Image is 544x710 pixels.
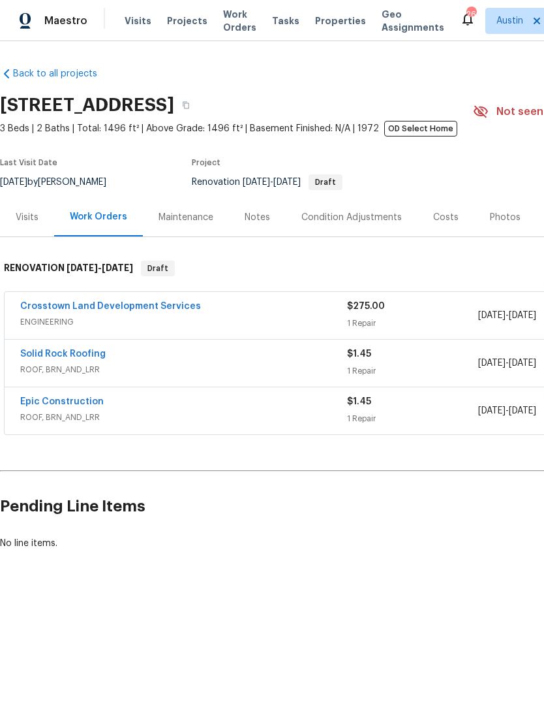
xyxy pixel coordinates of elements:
[125,14,151,27] span: Visits
[509,311,536,320] span: [DATE]
[315,14,366,27] span: Properties
[20,349,106,359] a: Solid Rock Roofing
[466,8,476,21] div: 26
[310,178,341,186] span: Draft
[142,262,174,275] span: Draft
[347,302,385,311] span: $275.00
[490,211,521,224] div: Photos
[67,263,98,272] span: [DATE]
[347,412,477,425] div: 1 Repair
[272,16,299,25] span: Tasks
[245,211,270,224] div: Notes
[478,357,536,370] span: -
[347,317,477,330] div: 1 Repair
[433,211,459,224] div: Costs
[223,8,256,34] span: Work Orders
[20,397,104,406] a: Epic Construction
[382,8,444,34] span: Geo Assignments
[20,315,347,329] span: ENGINEERING
[509,359,536,368] span: [DATE]
[20,411,347,424] span: ROOF, BRN_AND_LRR
[174,93,198,117] button: Copy Address
[301,211,402,224] div: Condition Adjustments
[20,363,347,376] span: ROOF, BRN_AND_LRR
[347,349,371,359] span: $1.45
[384,121,457,137] span: OD Select Home
[478,359,506,368] span: [DATE]
[478,406,506,415] span: [DATE]
[347,397,371,406] span: $1.45
[509,406,536,415] span: [DATE]
[192,178,342,187] span: Renovation
[16,211,38,224] div: Visits
[192,159,220,167] span: Project
[20,302,201,311] a: Crosstown Land Development Services
[243,178,301,187] span: -
[67,263,133,272] span: -
[243,178,270,187] span: [DATE]
[496,14,523,27] span: Austin
[347,364,477,378] div: 1 Repair
[478,309,536,322] span: -
[44,14,87,27] span: Maestro
[70,210,127,223] div: Work Orders
[4,261,133,276] h6: RENOVATION
[478,311,506,320] span: [DATE]
[478,404,536,417] span: -
[273,178,301,187] span: [DATE]
[167,14,207,27] span: Projects
[102,263,133,272] span: [DATE]
[159,211,213,224] div: Maintenance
